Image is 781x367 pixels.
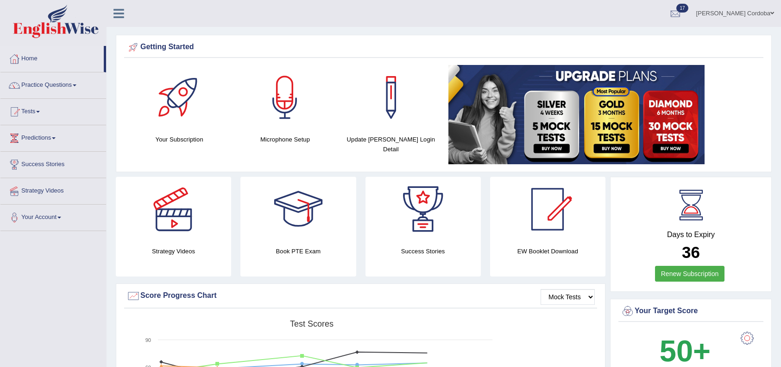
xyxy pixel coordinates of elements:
div: Score Progress Chart [126,289,595,303]
h4: EW Booklet Download [490,246,605,256]
h4: Days to Expiry [621,231,761,239]
a: Predictions [0,125,106,148]
tspan: Test scores [290,319,334,328]
text: 90 [145,337,151,343]
h4: Book PTE Exam [240,246,356,256]
a: Your Account [0,205,106,228]
h4: Microphone Setup [237,135,333,144]
a: Home [0,46,104,69]
b: 36 [682,243,700,261]
a: Strategy Videos [0,178,106,201]
h4: Success Stories [365,246,481,256]
img: small5.jpg [448,65,705,164]
a: Tests [0,99,106,122]
a: Success Stories [0,152,106,175]
div: Getting Started [126,40,761,54]
h4: Strategy Videos [116,246,231,256]
a: Renew Subscription [655,266,725,282]
a: Practice Questions [0,72,106,96]
span: 17 [676,4,688,13]
h4: Update [PERSON_NAME] Login Detail [343,135,439,154]
h4: Your Subscription [131,135,227,144]
div: Your Target Score [621,304,761,318]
